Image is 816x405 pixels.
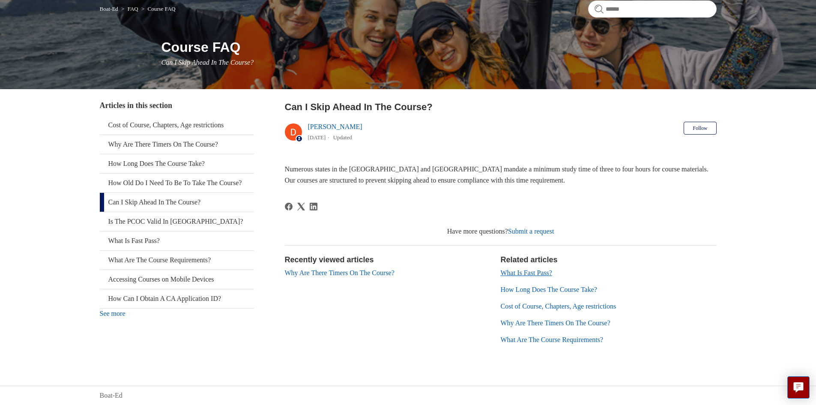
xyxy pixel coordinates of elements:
a: LinkedIn [310,203,317,210]
li: Updated [333,134,352,141]
a: Accessing Courses on Mobile Devices [100,270,254,289]
a: Can I Skip Ahead In The Course? [100,193,254,212]
div: Have more questions? [285,226,717,237]
a: FAQ [128,6,138,12]
svg: Share this page on LinkedIn [310,203,317,210]
p: Numerous states in the [GEOGRAPHIC_DATA] and [GEOGRAPHIC_DATA] mandate a minimum study time of th... [285,164,717,186]
svg: Share this page on Facebook [285,203,293,210]
a: Why Are There Timers On The Course? [100,135,254,154]
li: FAQ [120,6,140,12]
a: Is The PCOC Valid In [GEOGRAPHIC_DATA]? [100,212,254,231]
input: Search [588,0,717,18]
span: Can I Skip Ahead In The Course? [161,59,254,66]
h1: Course FAQ [161,37,717,57]
a: Boat-Ed [100,390,123,401]
h2: Can I Skip Ahead In The Course? [285,100,717,114]
a: What Is Fast Pass? [501,269,552,276]
li: Boat-Ed [100,6,120,12]
span: Articles in this section [100,101,172,110]
a: Boat-Ed [100,6,118,12]
a: How Can I Obtain A CA Application ID? [100,289,254,308]
a: Submit a request [508,228,554,235]
button: Live chat [787,376,810,399]
a: See more [100,310,126,317]
a: Cost of Course, Chapters, Age restrictions [501,303,616,310]
a: [PERSON_NAME] [308,123,362,130]
svg: Share this page on X Corp [297,203,305,210]
a: Course FAQ [148,6,176,12]
h2: Recently viewed articles [285,254,492,266]
a: Why Are There Timers On The Course? [285,269,395,276]
a: Cost of Course, Chapters, Age restrictions [100,116,254,135]
a: What Are The Course Requirements? [100,251,254,270]
a: Facebook [285,203,293,210]
li: Course FAQ [140,6,176,12]
a: How Long Does The Course Take? [501,286,597,293]
h2: Related articles [501,254,717,266]
time: 03/01/2024, 16:01 [308,134,326,141]
a: How Long Does The Course Take? [100,154,254,173]
a: Why Are There Timers On The Course? [501,319,610,327]
a: X Corp [297,203,305,210]
a: What Are The Course Requirements? [501,336,604,343]
button: Follow Article [684,122,716,135]
a: How Old Do I Need To Be To Take The Course? [100,174,254,192]
a: What Is Fast Pass? [100,231,254,250]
